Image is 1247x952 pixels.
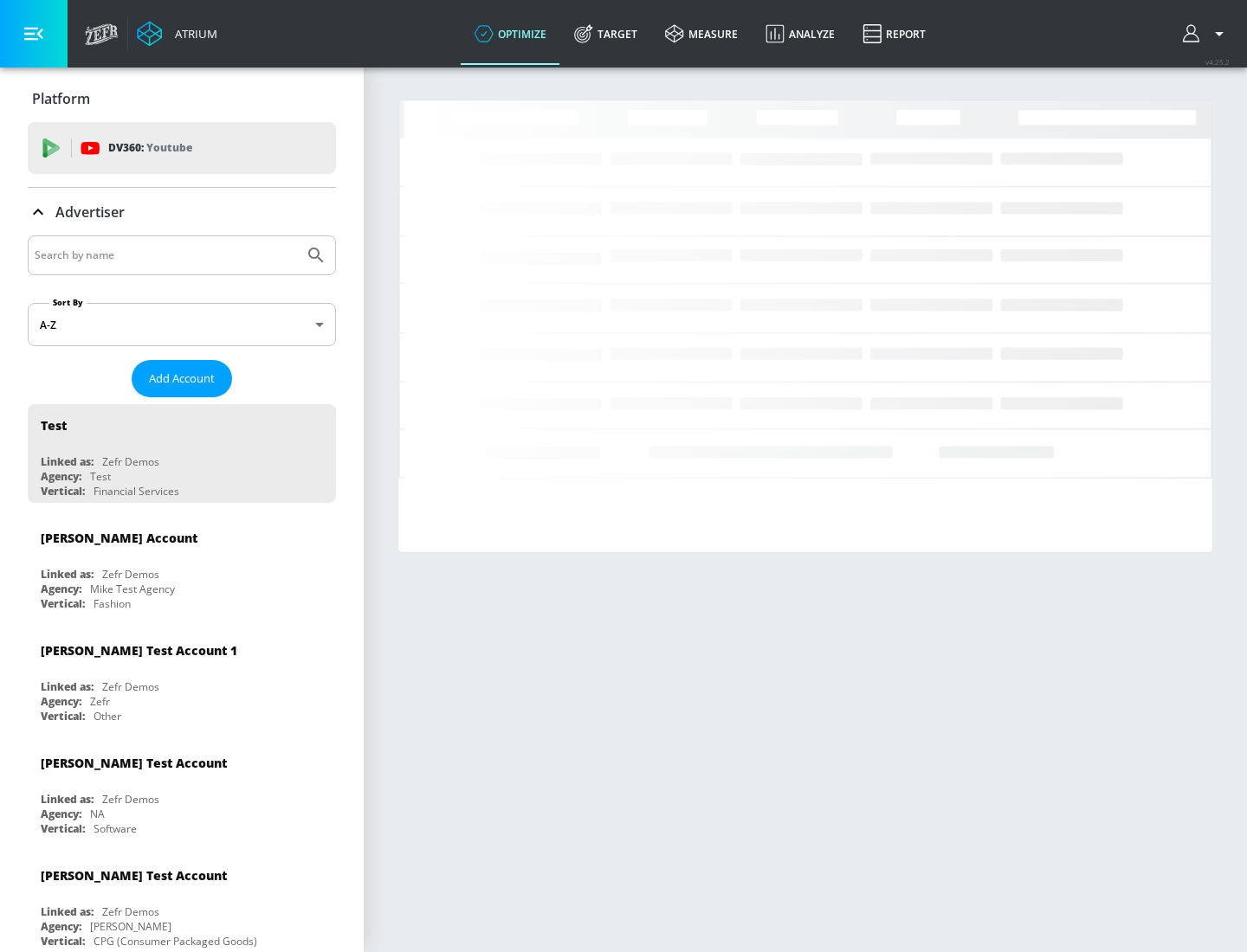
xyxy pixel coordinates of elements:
[41,919,81,934] div: Agency:
[41,694,81,709] div: Agency:
[94,821,137,836] div: Software
[41,867,227,884] div: [PERSON_NAME] Test Account
[102,792,159,807] div: Zefr Demos
[41,821,85,836] div: Vertical:
[90,807,105,821] div: NA
[28,188,336,236] div: Advertiser
[90,694,110,709] div: Zefr
[41,934,85,949] div: Vertical:
[41,642,237,659] div: [PERSON_NAME] Test Account 1
[49,297,87,308] label: Sort By
[168,26,217,42] div: Atrium
[90,919,171,934] div: [PERSON_NAME]
[55,203,125,222] p: Advertiser
[41,530,197,546] div: [PERSON_NAME] Account
[35,244,297,267] input: Search by name
[146,138,192,157] p: Youtube
[1205,57,1230,67] span: v 4.25.2
[102,567,159,582] div: Zefr Demos
[41,679,94,694] div: Linked as:
[28,742,336,840] div: [PERSON_NAME] Test AccountLinked as:Zefr DemosAgency:NAVertical:Software
[41,582,81,596] div: Agency:
[41,567,94,582] div: Linked as:
[41,807,81,821] div: Agency:
[102,904,159,919] div: Zefr Demos
[132,360,232,397] button: Add Account
[94,934,257,949] div: CPG (Consumer Packaged Goods)
[28,122,336,174] div: DV360: Youtube
[28,629,336,728] div: [PERSON_NAME] Test Account 1Linked as:Zefr DemosAgency:ZefrVertical:Other
[28,404,336,503] div: TestLinked as:Zefr DemosAgency:TestVertical:Financial Services
[32,89,90,108] p: Platform
[28,74,336,123] div: Platform
[849,3,940,65] a: Report
[102,679,159,694] div: Zefr Demos
[41,709,85,724] div: Vertical:
[41,755,227,771] div: [PERSON_NAME] Test Account
[41,484,85,499] div: Vertical:
[41,792,94,807] div: Linked as:
[41,454,94,469] div: Linked as:
[137,21,217,47] a: Atrium
[28,303,336,346] div: A-Z
[560,3,651,65] a: Target
[102,454,159,469] div: Zefr Demos
[461,3,560,65] a: optimize
[94,484,179,499] div: Financial Services
[41,469,81,484] div: Agency:
[752,3,849,65] a: Analyze
[41,417,67,434] div: Test
[90,582,175,596] div: Mike Test Agency
[651,3,752,65] a: measure
[41,596,85,611] div: Vertical:
[28,517,336,615] div: [PERSON_NAME] AccountLinked as:Zefr DemosAgency:Mike Test AgencyVertical:Fashion
[94,709,121,724] div: Other
[149,369,215,389] span: Add Account
[108,138,192,158] p: DV360:
[41,904,94,919] div: Linked as:
[90,469,111,484] div: Test
[94,596,131,611] div: Fashion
